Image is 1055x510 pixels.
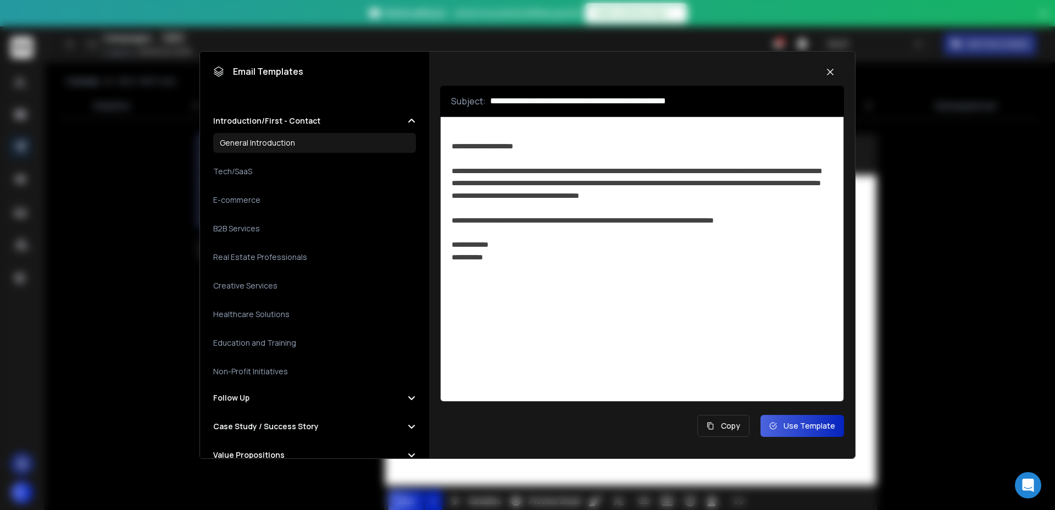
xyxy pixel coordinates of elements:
p: Subject: [451,95,486,108]
h3: B2B Services [213,223,260,234]
button: Value Propositions [213,450,416,461]
h3: Education and Training [213,337,296,348]
h3: Creative Services [213,280,277,291]
button: Follow Up [213,392,416,403]
h3: E-commerce [213,195,260,206]
h3: General Introduction [220,137,295,148]
button: Introduction/First - Contact [213,115,416,126]
h1: Email Templates [213,65,303,78]
button: Copy [697,415,749,437]
button: Case Study / Success Story [213,421,416,432]
button: Use Template [760,415,844,437]
h3: Real Estate Professionals [213,252,307,263]
div: Open Intercom Messenger [1015,472,1041,498]
h3: Healthcare Solutions [213,309,290,320]
h3: Tech/SaaS [213,166,252,177]
h3: Non-Profit Initiatives [213,366,288,377]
